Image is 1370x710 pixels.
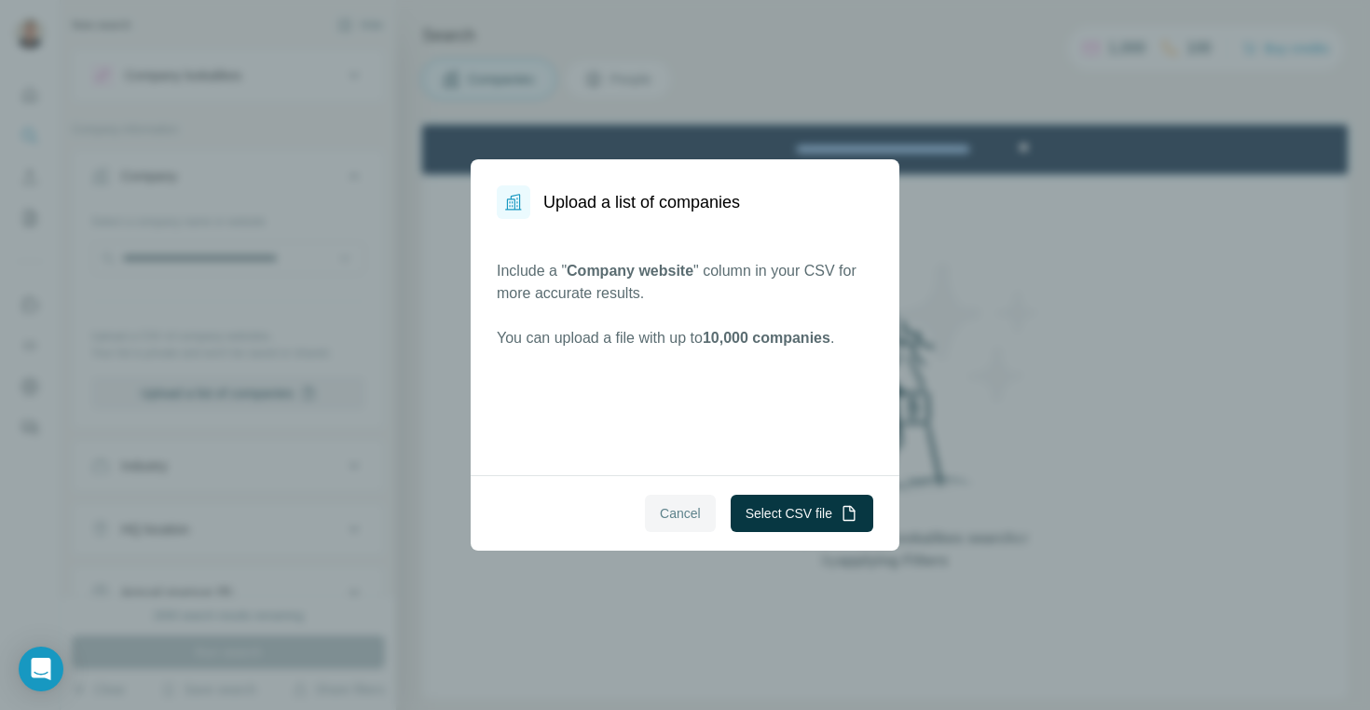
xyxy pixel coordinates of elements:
[731,495,873,532] button: Select CSV file
[703,330,830,346] span: 10,000 companies
[660,504,701,523] span: Cancel
[329,4,592,45] div: Upgrade plan for full access to Surfe
[645,495,716,532] button: Cancel
[567,263,693,279] span: Company website
[543,189,740,215] h1: Upload a list of companies
[19,647,63,691] div: Open Intercom Messenger
[497,260,873,305] p: Include a " " column in your CSV for more accurate results.
[497,327,873,349] p: You can upload a file with up to .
